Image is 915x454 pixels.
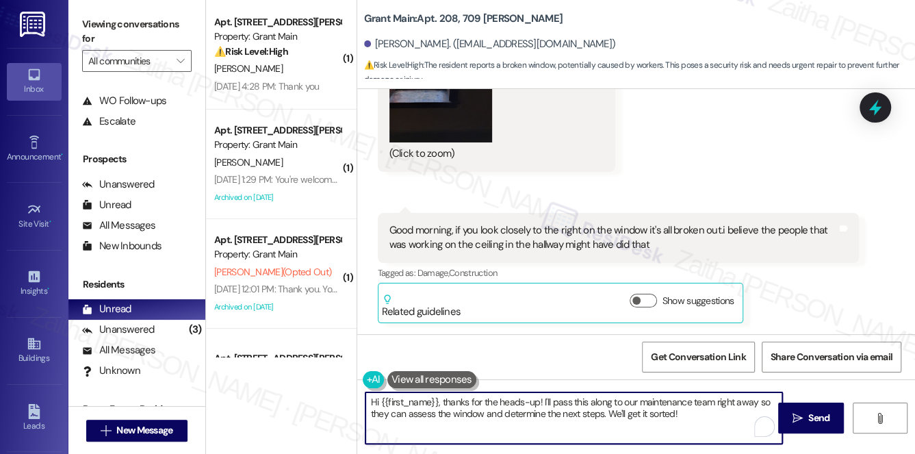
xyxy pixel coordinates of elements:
[68,402,205,416] div: Past + Future Residents
[7,265,62,302] a: Insights •
[771,350,892,364] span: Share Conversation via email
[214,266,331,278] span: [PERSON_NAME] (Opted Out)
[662,294,734,308] label: Show suggestions
[47,284,49,294] span: •
[214,156,283,168] span: [PERSON_NAME]
[68,152,205,166] div: Prospects
[82,198,131,212] div: Unread
[86,420,188,442] button: New Message
[82,114,136,129] div: Escalate
[82,323,155,337] div: Unanswered
[214,29,341,44] div: Property: Grant Main
[20,12,48,37] img: ResiDesk Logo
[7,63,62,100] a: Inbox
[82,14,192,50] label: Viewing conversations for
[214,138,341,152] div: Property: Grant Main
[214,247,341,262] div: Property: Grant Main
[68,277,205,292] div: Residents
[875,413,885,424] i: 
[642,342,754,373] button: Get Conversation Link
[382,294,461,319] div: Related guidelines
[389,147,594,161] div: (Click to zoom)
[116,423,172,438] span: New Message
[213,299,342,316] div: Archived on [DATE]
[61,150,63,160] span: •
[177,55,184,66] i: 
[364,60,423,71] strong: ⚠️ Risk Level: High
[185,319,205,340] div: (3)
[389,223,838,253] div: Good morning, if you look closely to the right on the window it's all broken out.i believe the pe...
[7,400,62,437] a: Leads
[82,364,140,378] div: Unknown
[101,425,111,436] i: 
[417,267,448,279] span: Damage ,
[364,12,563,26] b: Grant Main: Apt. 208, 709 [PERSON_NAME]
[88,50,170,72] input: All communities
[364,58,915,88] span: : The resident reports a broken window, potentially caused by workers. This poses a security risk...
[82,343,155,357] div: All Messages
[214,283,890,295] div: [DATE] 12:01 PM: Thank you. You will no longer receive texts from this thread. Please reply with ...
[808,411,829,425] span: Send
[378,263,860,283] div: Tagged as:
[365,392,783,444] textarea: To enrich screen reader interactions, please activate Accessibility in Grammarly extension settings
[82,94,166,108] div: WO Follow-ups
[82,302,131,316] div: Unread
[214,62,283,75] span: [PERSON_NAME]
[82,239,162,253] div: New Inbounds
[364,37,616,51] div: [PERSON_NAME]. ([EMAIL_ADDRESS][DOMAIN_NAME])
[7,198,62,235] a: Site Visit •
[214,45,288,58] strong: ⚠️ Risk Level: High
[449,267,497,279] span: Construction
[213,189,342,206] div: Archived on [DATE]
[778,403,845,433] button: Send
[651,350,745,364] span: Get Conversation Link
[214,351,341,366] div: Apt. [STREET_ADDRESS][PERSON_NAME]
[214,123,341,138] div: Apt. [STREET_ADDRESS][PERSON_NAME]
[82,177,155,192] div: Unanswered
[214,15,341,29] div: Apt. [STREET_ADDRESS][PERSON_NAME][PERSON_NAME]
[214,233,341,247] div: Apt. [STREET_ADDRESS][PERSON_NAME]
[792,413,803,424] i: 
[214,80,320,92] div: [DATE] 4:28 PM: Thank you
[49,217,51,227] span: •
[214,173,617,186] div: [DATE] 1:29 PM: You're welcome, [PERSON_NAME]! I'll be in touch as soon as I hear back from the t...
[82,218,155,233] div: All Messages
[762,342,901,373] button: Share Conversation via email
[7,332,62,369] a: Buildings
